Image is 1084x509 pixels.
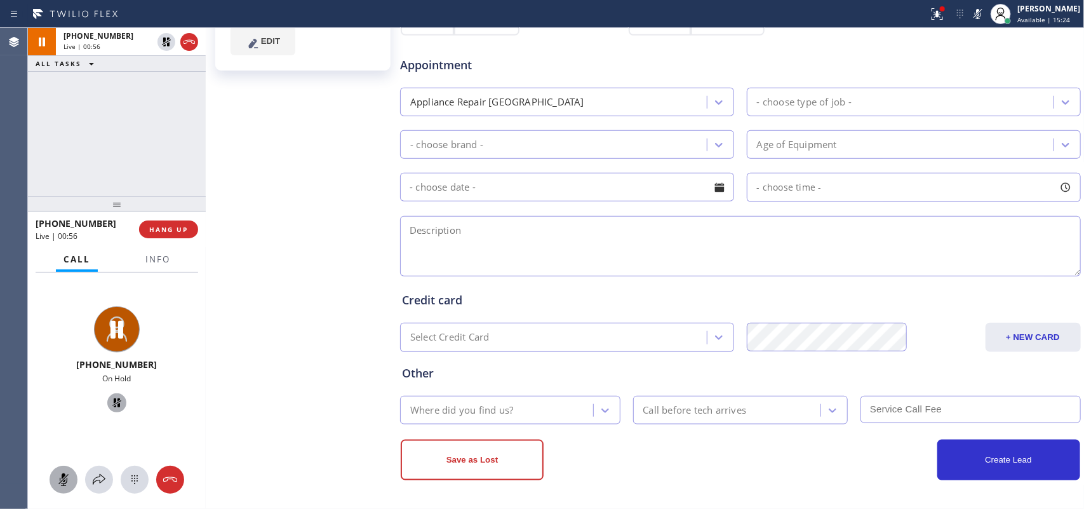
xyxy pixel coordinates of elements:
button: Open directory [85,466,113,494]
span: - choose time - [757,181,822,193]
div: Appliance Repair [GEOGRAPHIC_DATA] [410,95,584,109]
span: Live | 00:56 [64,42,100,51]
span: EDIT [261,36,280,46]
button: Hang up [156,466,184,494]
input: - choose date - [400,173,734,201]
span: HANG UP [149,225,188,234]
span: Call [64,254,90,265]
button: Save as Lost [401,440,544,480]
button: Info [138,247,178,272]
div: [PERSON_NAME] [1017,3,1080,14]
button: Mute [50,466,77,494]
button: Call [56,247,98,272]
button: HANG UP [139,221,198,238]
button: ALL TASKS [28,56,107,71]
span: Live | 00:56 [36,231,77,241]
button: Mute [969,5,987,23]
div: Call before tech arrives [643,403,747,417]
div: - choose brand - [410,137,483,152]
div: Other [402,365,1079,382]
button: EDIT [231,26,295,55]
button: Hang up [180,33,198,51]
button: + NEW CARD [986,323,1081,352]
div: Age of Equipment [757,137,837,152]
button: Unhold Customer [157,33,175,51]
span: Available | 15:24 [1017,15,1070,24]
div: - choose type of job - [757,95,852,109]
span: [PHONE_NUMBER] [77,358,157,370]
span: On Hold [103,373,131,384]
button: Create Lead [937,440,1080,480]
div: Credit card [402,292,1079,309]
span: ALL TASKS [36,59,81,68]
input: Service Call Fee [860,396,1081,423]
div: Select Credit Card [410,330,490,345]
button: Unhold Customer [107,393,126,412]
div: Where did you find us? [410,403,513,417]
span: Info [145,254,170,265]
span: [PHONE_NUMBER] [64,31,133,41]
button: Open dialpad [121,466,149,494]
span: Appointment [400,57,626,74]
span: [PHONE_NUMBER] [36,217,116,229]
